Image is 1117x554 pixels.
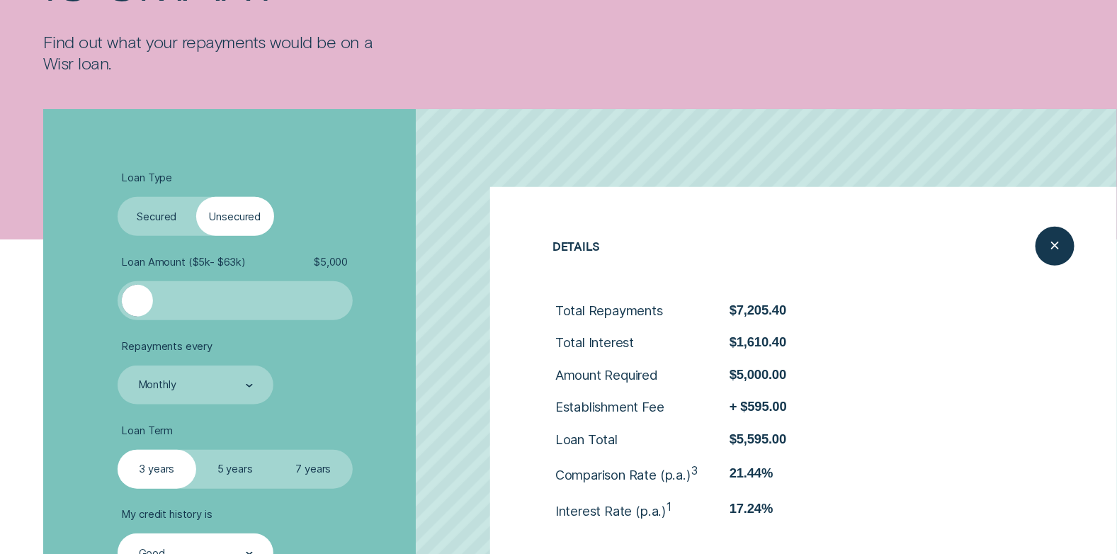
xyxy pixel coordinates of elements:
span: $ 5,000 [314,256,348,268]
span: Loan Term [123,424,174,437]
label: Secured [118,197,196,236]
label: 5 years [196,450,275,489]
span: Loan Type [123,171,173,184]
button: See details [899,475,1006,552]
label: 3 years [118,450,196,489]
p: Find out what your repayments would be on a Wisr loan. [43,31,382,74]
span: My credit history is [123,508,212,521]
button: Close loan details [1036,227,1075,266]
div: Monthly [139,379,176,392]
label: Unsecured [196,197,275,236]
span: Loan Amount ( $5k - $63k ) [123,256,246,268]
span: See details [948,507,1001,541]
label: 7 years [274,450,353,489]
span: Repayments every [123,340,213,353]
